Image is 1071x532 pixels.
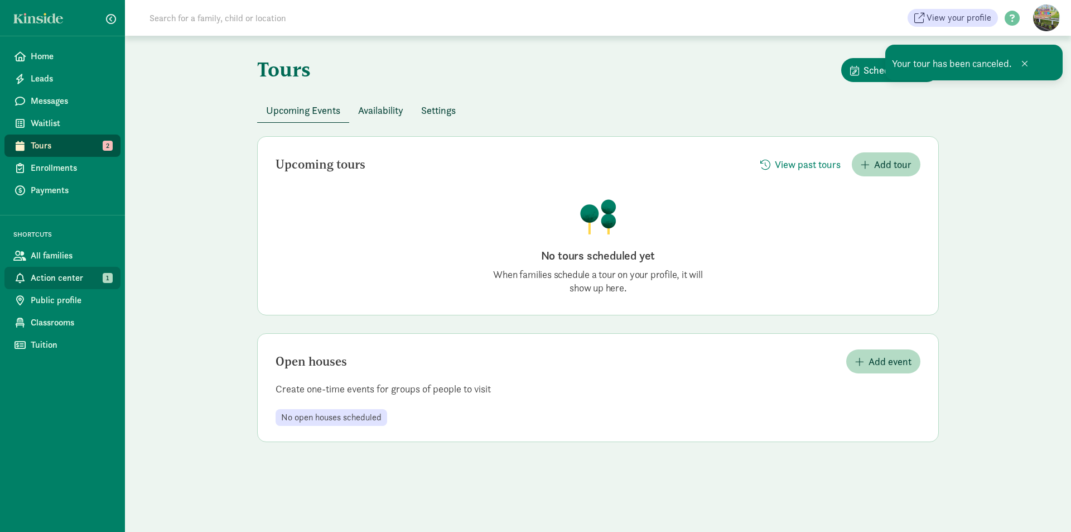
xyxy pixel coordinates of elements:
[31,117,112,130] span: Waitlist
[4,90,120,112] a: Messages
[874,157,911,172] span: Add tour
[4,112,120,135] a: Waitlist
[31,72,112,85] span: Leads
[846,349,920,373] button: Add event
[31,338,112,352] span: Tuition
[775,157,841,172] span: View past tours
[4,157,120,179] a: Enrollments
[276,355,347,368] h2: Open houses
[31,294,112,307] span: Public profile
[31,249,112,262] span: All families
[358,103,403,118] span: Availability
[103,141,113,151] span: 2
[31,50,112,63] span: Home
[4,68,120,90] a: Leads
[412,98,465,122] button: Settings
[349,98,412,122] button: Availability
[421,103,456,118] span: Settings
[852,152,920,176] button: Add tour
[31,139,112,152] span: Tours
[276,158,365,171] h2: Upcoming tours
[31,161,112,175] span: Enrollments
[31,271,112,285] span: Action center
[927,11,991,25] span: View your profile
[751,159,850,171] a: View past tours
[579,199,617,234] img: illustration-trees.png
[31,316,112,329] span: Classrooms
[103,273,113,283] span: 1
[4,45,120,68] a: Home
[486,268,710,295] p: When families schedule a tour on your profile, it will show up here.
[257,98,349,122] button: Upcoming Events
[885,45,1063,80] div: Your tour has been canceled.
[281,413,382,423] span: No open houses scheduled
[257,58,311,80] h1: Tours
[31,94,112,108] span: Messages
[266,103,340,118] span: Upcoming Events
[4,179,120,202] a: Payments
[863,63,930,78] span: Schedule a tour
[869,354,911,369] span: Add event
[1015,478,1071,532] iframe: Chat Widget
[143,7,456,29] input: Search for a family, child or location
[4,311,120,334] a: Classrooms
[31,184,112,197] span: Payments
[4,334,120,356] a: Tuition
[4,267,120,289] a: Action center 1
[4,135,120,157] a: Tours 2
[841,58,939,82] button: Schedule a tour
[751,152,850,176] button: View past tours
[4,245,120,267] a: All families
[258,382,938,396] p: Create one-time events for groups of people to visit
[908,9,998,27] a: View your profile
[486,248,710,263] h2: No tours scheduled yet
[4,289,120,311] a: Public profile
